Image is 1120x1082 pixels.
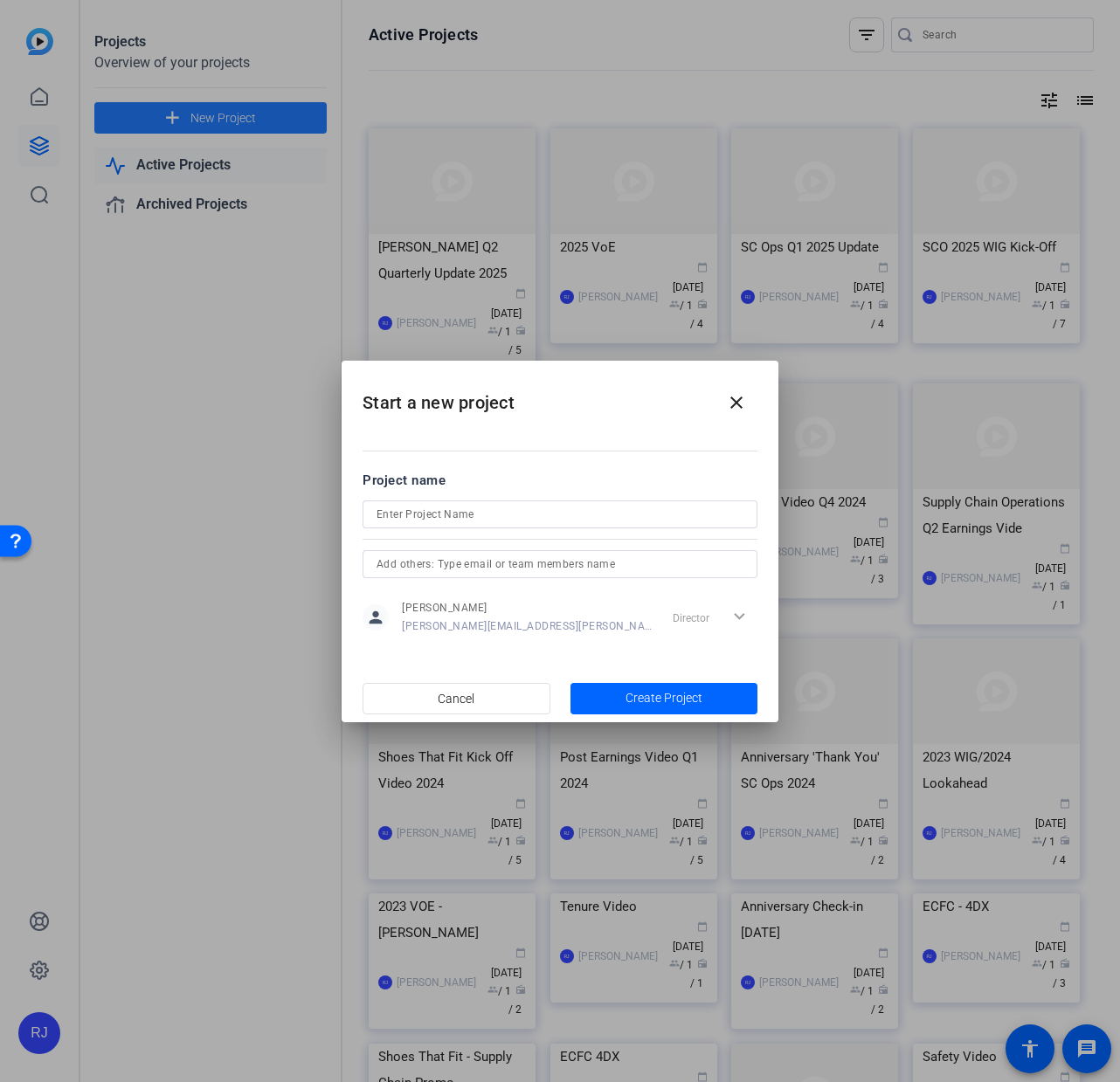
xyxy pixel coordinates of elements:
button: Create Project [570,683,758,714]
div: Project name [363,471,757,490]
mat-icon: close [726,392,747,413]
mat-icon: person [363,604,389,631]
h2: Start a new project [342,361,778,431]
input: Add others: Type email or team members name [377,554,743,575]
input: Enter Project Name [377,504,743,525]
span: [PERSON_NAME] [402,601,653,615]
button: Cancel [363,683,550,714]
span: Cancel [438,682,474,715]
span: Create Project [626,689,702,707]
span: [PERSON_NAME][EMAIL_ADDRESS][PERSON_NAME][DOMAIN_NAME] [402,619,653,633]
